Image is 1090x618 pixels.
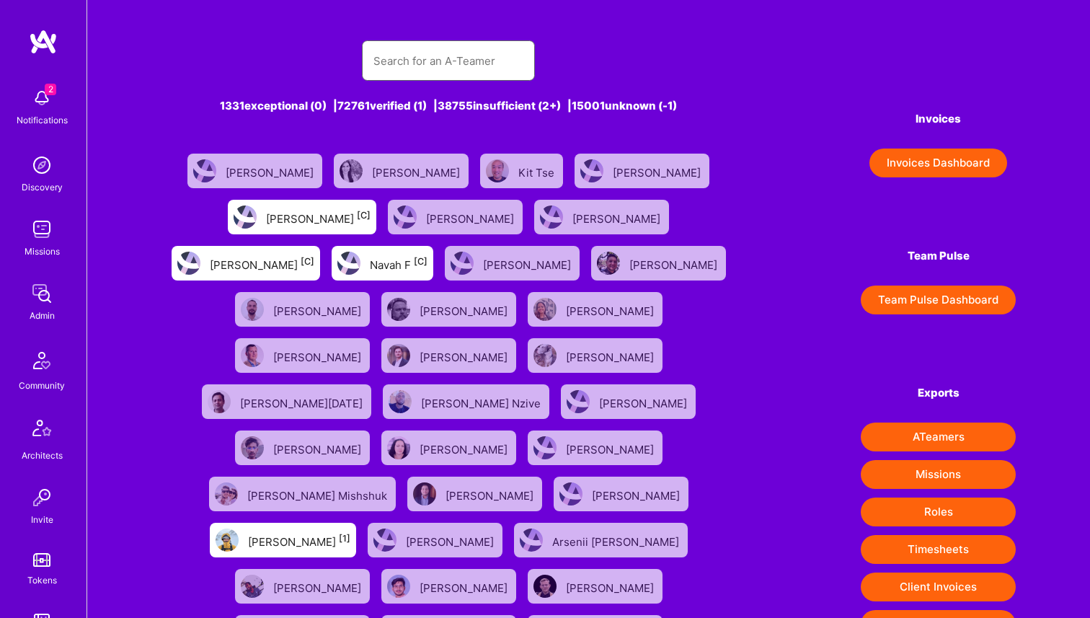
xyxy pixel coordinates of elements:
[522,332,668,379] a: User Avatar[PERSON_NAME]
[592,485,683,503] div: [PERSON_NAME]
[629,254,720,273] div: [PERSON_NAME]
[413,482,436,506] img: User Avatar
[248,531,350,549] div: [PERSON_NAME]
[373,529,396,552] img: User Avatar
[273,438,364,457] div: [PERSON_NAME]
[27,573,57,588] div: Tokens
[166,240,326,286] a: User Avatar[PERSON_NAME][C]
[414,256,427,267] sup: [C]
[613,162,704,180] div: [PERSON_NAME]
[540,206,563,229] img: User Avatar
[861,286,1016,314] button: Team Pulse Dashboard
[19,378,65,393] div: Community
[597,252,620,275] img: User Avatar
[241,436,264,459] img: User Avatar
[394,206,417,229] img: User Avatar
[439,240,585,286] a: User Avatar[PERSON_NAME]
[340,159,363,182] img: User Avatar
[528,194,675,240] a: User Avatar[PERSON_NAME]
[241,575,264,598] img: User Avatar
[222,194,382,240] a: User Avatar[PERSON_NAME][C]
[406,531,497,549] div: [PERSON_NAME]
[522,286,668,332] a: User Avatar[PERSON_NAME]
[273,577,364,596] div: [PERSON_NAME]
[177,252,200,275] img: User Avatar
[31,512,53,527] div: Invite
[474,148,569,194] a: User AvatarKit Tse
[29,29,58,55] img: logo
[161,98,735,113] div: 1331 exceptional (0) | 72761 verified (1) | 38755 insufficient (2+) | 15001 unknown (-1)
[569,148,715,194] a: User Avatar[PERSON_NAME]
[30,308,55,323] div: Admin
[241,344,264,367] img: User Avatar
[572,208,663,226] div: [PERSON_NAME]
[599,392,690,411] div: [PERSON_NAME]
[580,159,603,182] img: User Avatar
[869,149,1007,177] button: Invoices Dashboard
[373,43,523,79] input: Search for an A-Teamer
[420,300,510,319] div: [PERSON_NAME]
[370,254,427,273] div: Navah F
[266,208,371,226] div: [PERSON_NAME]
[533,298,557,321] img: User Avatar
[234,206,257,229] img: User Avatar
[229,563,376,609] a: User Avatar[PERSON_NAME]
[420,577,510,596] div: [PERSON_NAME]
[420,438,510,457] div: [PERSON_NAME]
[27,279,56,308] img: admin teamwork
[861,460,1016,489] button: Missions
[567,390,590,413] img: User Avatar
[508,517,694,563] a: User AvatarArsenii [PERSON_NAME]
[357,210,371,221] sup: [C]
[387,575,410,598] img: User Avatar
[533,575,557,598] img: User Avatar
[229,286,376,332] a: User Avatar[PERSON_NAME]
[372,162,463,180] div: [PERSON_NAME]
[273,346,364,365] div: [PERSON_NAME]
[362,517,508,563] a: User Avatar[PERSON_NAME]
[376,332,522,379] a: User Avatar[PERSON_NAME]
[861,498,1016,526] button: Roles
[326,240,439,286] a: User AvatarNavah F[C]
[861,423,1016,451] button: ATeamers
[328,148,474,194] a: User Avatar[PERSON_NAME]
[861,387,1016,400] h4: Exports
[518,162,557,180] div: Kit Tse
[426,208,517,226] div: [PERSON_NAME]
[182,148,328,194] a: User Avatar[PERSON_NAME]
[548,471,694,517] a: User Avatar[PERSON_NAME]
[27,84,56,112] img: bell
[389,390,412,413] img: User Avatar
[229,332,376,379] a: User Avatar[PERSON_NAME]
[861,149,1016,177] a: Invoices Dashboard
[566,346,657,365] div: [PERSON_NAME]
[204,517,362,563] a: User Avatar[PERSON_NAME][1]
[559,482,582,506] img: User Avatar
[520,529,543,552] img: User Avatar
[193,159,216,182] img: User Avatar
[483,254,574,273] div: [PERSON_NAME]
[27,151,56,180] img: discovery
[382,194,528,240] a: User Avatar[PERSON_NAME]
[210,254,314,273] div: [PERSON_NAME]
[376,425,522,471] a: User Avatar[PERSON_NAME]
[446,485,536,503] div: [PERSON_NAME]
[216,529,239,552] img: User Avatar
[533,344,557,367] img: User Avatar
[861,573,1016,601] button: Client Invoices
[861,535,1016,564] button: Timesheets
[377,379,555,425] a: User Avatar[PERSON_NAME] Nzive
[555,379,701,425] a: User Avatar[PERSON_NAME]
[215,482,238,506] img: User Avatar
[25,413,59,448] img: Architects
[203,471,402,517] a: User Avatar[PERSON_NAME] Mishshuk
[247,485,390,503] div: [PERSON_NAME] Mishshuk
[486,159,509,182] img: User Avatar
[376,286,522,332] a: User Avatar[PERSON_NAME]
[27,215,56,244] img: teamwork
[273,300,364,319] div: [PERSON_NAME]
[25,343,59,378] img: Community
[196,379,377,425] a: User Avatar[PERSON_NAME][DATE]
[240,392,365,411] div: [PERSON_NAME][DATE]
